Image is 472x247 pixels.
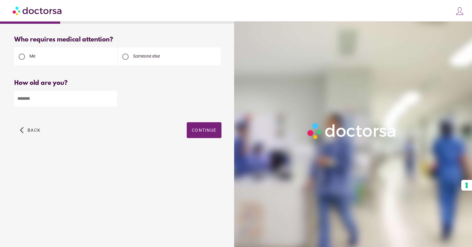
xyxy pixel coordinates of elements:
[17,122,43,138] button: arrow_back_ios Back
[455,7,464,16] img: icons8-customer-100.png
[14,36,221,43] div: Who requires medical attention?
[187,122,221,138] button: Continue
[29,54,35,59] span: Me
[305,120,399,142] img: Logo-Doctorsa-trans-White-partial-flat.png
[461,180,472,191] button: Your consent preferences for tracking technologies
[192,128,216,133] span: Continue
[133,54,160,59] span: Someone else
[27,128,40,133] span: Back
[14,79,221,87] div: How old are you?
[13,3,63,18] img: Doctorsa.com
